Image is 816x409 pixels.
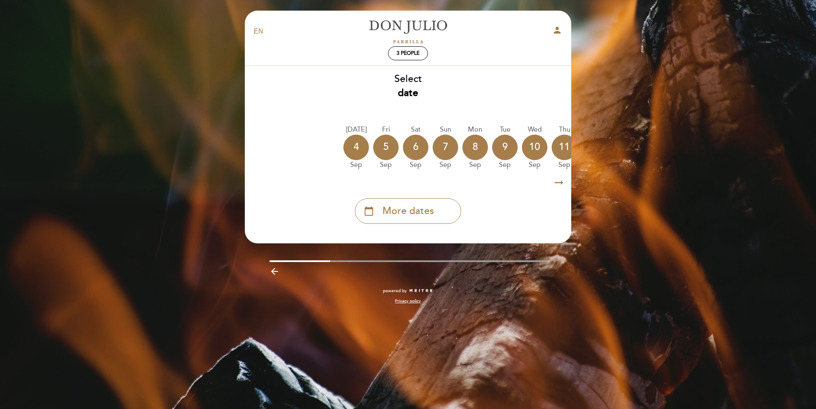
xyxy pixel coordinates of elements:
[522,160,547,170] div: Sep
[433,135,458,160] div: 7
[433,125,458,135] div: Sun
[244,72,572,100] div: Select
[522,135,547,160] div: 10
[398,87,418,99] b: date
[552,25,562,35] i: person
[395,298,421,304] a: Privacy policy
[522,125,547,135] div: Wed
[269,266,280,276] i: arrow_backward
[397,50,419,56] span: 3 people
[355,20,461,43] a: [PERSON_NAME]
[462,125,488,135] div: Mon
[492,125,518,135] div: Tue
[552,25,562,38] button: person
[373,125,399,135] div: Fri
[552,125,577,135] div: Thu
[492,135,518,160] div: 9
[462,135,488,160] div: 8
[462,160,488,170] div: Sep
[343,160,369,170] div: Sep
[383,288,433,294] a: powered by
[492,160,518,170] div: Sep
[409,289,433,293] img: MEITRE
[403,135,428,160] div: 6
[403,125,428,135] div: Sat
[433,160,458,170] div: Sep
[403,160,428,170] div: Sep
[383,288,407,294] span: powered by
[373,135,399,160] div: 5
[552,174,565,192] i: arrow_right_alt
[382,204,434,218] span: More dates
[343,125,369,135] div: [DATE]
[343,135,369,160] div: 4
[552,135,577,160] div: 11
[373,160,399,170] div: Sep
[364,204,374,218] i: calendar_today
[552,160,577,170] div: Sep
